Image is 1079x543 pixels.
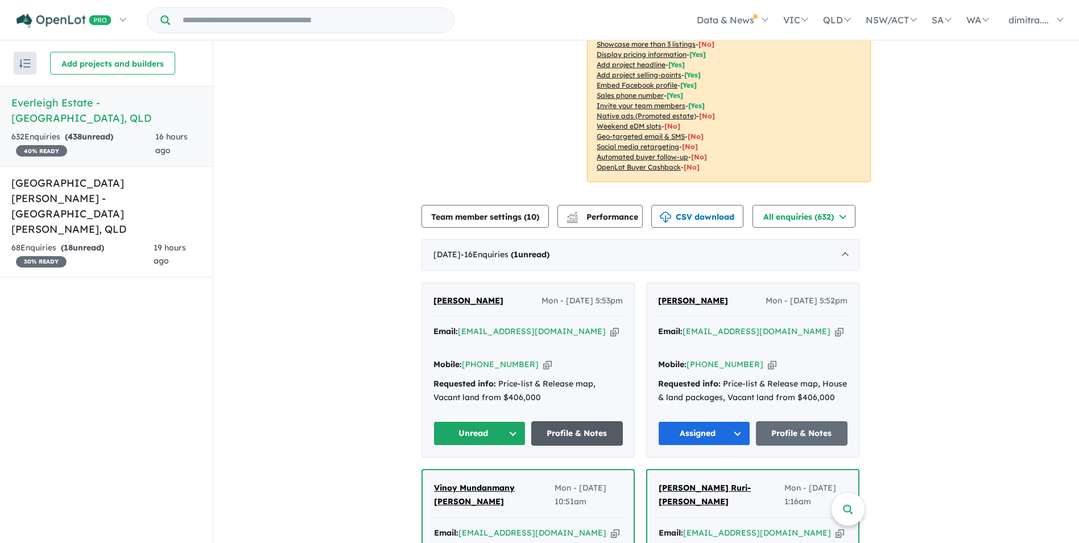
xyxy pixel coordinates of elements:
strong: Requested info: [433,379,496,389]
div: Price-list & Release map, Vacant land from $406,000 [433,377,623,405]
u: Add project headline [597,60,665,69]
span: 19 hours ago [154,242,186,266]
strong: ( unread) [65,131,113,142]
span: Mon - [DATE] 5:53pm [541,294,623,308]
span: [PERSON_NAME] [433,295,503,306]
span: [ Yes ] [689,50,706,59]
strong: Email: [659,528,683,538]
span: 438 [68,131,82,142]
div: 68 Enquir ies [11,241,154,269]
img: download icon [660,212,671,223]
span: [ Yes ] [668,60,685,69]
a: [PERSON_NAME] Ruri-[PERSON_NAME] [659,482,784,509]
span: [No] [699,112,715,120]
strong: ( unread) [61,242,104,253]
strong: Requested info: [658,379,721,389]
img: Openlot PRO Logo White [16,14,111,28]
u: Social media retargeting [597,142,679,151]
span: 40 % READY [16,145,67,157]
span: Mon - [DATE] 1:16am [784,482,847,509]
strong: ( unread) [511,249,549,260]
button: All enquiries (632) [753,205,855,228]
strong: Email: [658,326,683,336]
span: 30 % READY [16,256,67,268]
span: [No] [688,132,704,141]
a: [PHONE_NUMBER] [462,359,539,369]
button: Assigned [658,421,750,446]
button: Unread [433,421,526,446]
span: 10 [527,212,536,222]
u: OpenLot Buyer Cashback [597,163,681,171]
u: Showcase more than 3 listings [597,40,696,48]
u: Invite your team members [597,101,685,110]
button: Copy [543,359,552,371]
a: [PERSON_NAME] [433,294,503,308]
span: [No] [691,153,707,161]
span: [ Yes ] [684,71,701,79]
a: Profile & Notes [756,421,848,446]
span: - 16 Enquir ies [461,249,549,260]
input: Try estate name, suburb, builder or developer [172,8,452,32]
span: [No] [682,142,698,151]
u: Display pricing information [597,50,687,59]
strong: Email: [434,528,458,538]
u: Add project selling-points [597,71,681,79]
span: [No] [684,163,700,171]
span: dimitra.... [1008,14,1049,26]
span: Vinoy Mundanmany [PERSON_NAME] [434,483,515,507]
strong: Mobile: [433,359,462,369]
a: [EMAIL_ADDRESS][DOMAIN_NAME] [683,326,830,336]
button: CSV download [651,205,743,228]
button: Copy [835,326,844,338]
div: 632 Enquir ies [11,130,155,158]
div: [DATE] [421,239,859,271]
u: Weekend eDM slots [597,122,662,130]
button: Copy [768,359,776,371]
span: [No] [664,122,680,130]
span: [ No ] [698,40,714,48]
img: sort.svg [19,59,31,68]
a: [EMAIL_ADDRESS][DOMAIN_NAME] [683,528,831,538]
strong: Mobile: [658,359,687,369]
button: Team member settings (10) [421,205,549,228]
u: Native ads (Promoted estate) [597,112,696,120]
span: Mon - [DATE] 10:51am [555,482,622,509]
a: [EMAIL_ADDRESS][DOMAIN_NAME] [458,326,606,336]
button: Copy [836,527,844,539]
button: Copy [610,326,619,338]
span: [ Yes ] [680,81,697,89]
span: 1 [514,249,518,260]
img: bar-chart.svg [567,215,578,223]
span: [ Yes ] [688,101,705,110]
a: [EMAIL_ADDRESS][DOMAIN_NAME] [458,528,606,538]
a: Vinoy Mundanmany [PERSON_NAME] [434,482,555,509]
h5: Everleigh Estate - [GEOGRAPHIC_DATA] , QLD [11,95,201,126]
div: Price-list & Release map, House & land packages, Vacant land from $406,000 [658,377,848,405]
span: [ Yes ] [667,91,683,100]
a: [PHONE_NUMBER] [687,359,763,369]
u: Embed Facebook profile [597,81,677,89]
button: Add projects and builders [50,52,175,75]
button: Copy [611,527,619,539]
span: 16 hours ago [155,131,188,155]
span: Mon - [DATE] 5:52pm [766,294,848,308]
u: Geo-targeted email & SMS [597,132,685,141]
a: [PERSON_NAME] [658,294,728,308]
span: [PERSON_NAME] Ruri-[PERSON_NAME] [659,483,751,507]
strong: Email: [433,326,458,336]
span: 18 [64,242,73,253]
img: line-chart.svg [567,212,577,218]
u: Automated buyer follow-up [597,153,688,161]
u: Sales phone number [597,91,664,100]
span: [PERSON_NAME] [658,295,728,306]
h5: [GEOGRAPHIC_DATA][PERSON_NAME] - [GEOGRAPHIC_DATA][PERSON_NAME] , QLD [11,175,201,237]
span: Performance [568,212,638,222]
a: Profile & Notes [531,421,623,446]
button: Performance [557,205,643,228]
